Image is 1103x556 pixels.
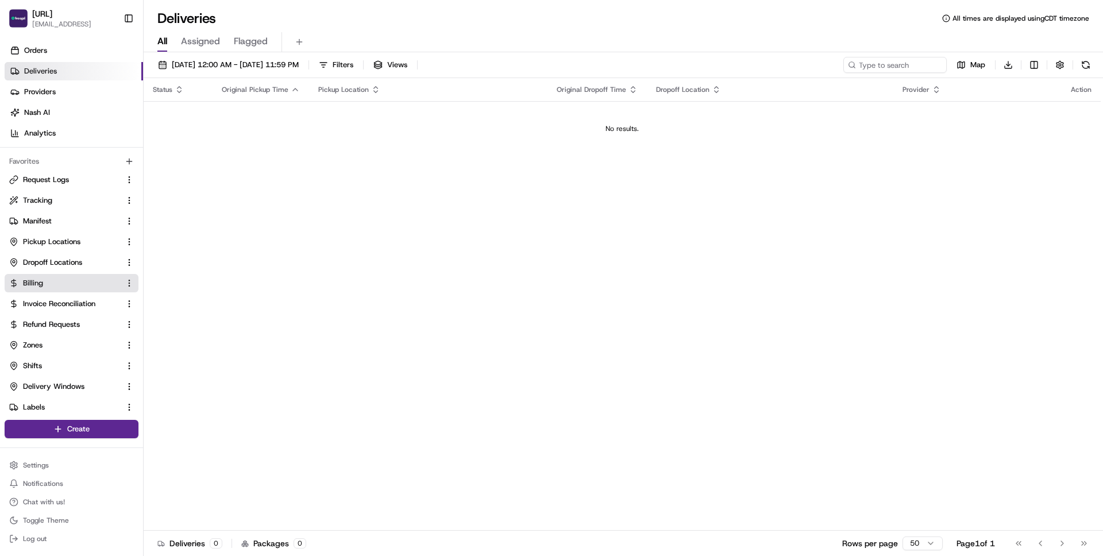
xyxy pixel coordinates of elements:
div: Deliveries [157,538,222,549]
button: Shifts [5,357,138,375]
div: Packages [241,538,306,549]
div: 📗 [11,168,21,177]
button: Create [5,420,138,438]
p: Rows per page [842,538,898,549]
a: Providers [5,83,143,101]
img: Froogal.ai [9,9,28,28]
img: Nash [11,11,34,34]
button: Log out [5,531,138,547]
span: Request Logs [23,175,69,185]
span: Tracking [23,195,52,206]
div: Page 1 of 1 [957,538,995,549]
span: Pickup Locations [23,237,80,247]
button: Labels [5,398,138,416]
button: Billing [5,274,138,292]
span: Orders [24,45,47,56]
span: Notifications [23,479,63,488]
div: We're available if you need us! [39,121,145,130]
span: Manifest [23,216,52,226]
span: Labels [23,402,45,412]
a: Zones [9,340,120,350]
p: Welcome 👋 [11,46,209,64]
a: Request Logs [9,175,120,185]
span: All [157,34,167,48]
span: Log out [23,534,47,543]
a: Shifts [9,361,120,371]
div: 💻 [97,168,106,177]
a: Refund Requests [9,319,120,330]
span: Shifts [23,361,42,371]
button: Notifications [5,476,138,492]
a: Deliveries [5,62,143,80]
button: [DATE] 12:00 AM - [DATE] 11:59 PM [153,57,304,73]
button: Froogal.ai[URL][EMAIL_ADDRESS] [5,5,119,32]
span: Chat with us! [23,497,65,507]
span: Billing [23,278,43,288]
span: Map [970,60,985,70]
span: Nash AI [24,107,50,118]
span: Assigned [181,34,220,48]
button: Tracking [5,191,138,210]
a: Dropoff Locations [9,257,120,268]
button: Dropoff Locations [5,253,138,272]
button: Settings [5,457,138,473]
button: Toggle Theme [5,512,138,528]
span: Settings [23,461,49,470]
div: No results. [148,124,1096,133]
a: 💻API Documentation [92,162,189,183]
input: Clear [30,74,190,86]
span: Views [387,60,407,70]
div: Favorites [5,152,138,171]
button: [EMAIL_ADDRESS] [32,20,91,29]
span: Create [67,424,90,434]
span: Flagged [234,34,268,48]
span: Refund Requests [23,319,80,330]
span: Deliveries [24,66,57,76]
button: Delivery Windows [5,377,138,396]
a: Analytics [5,124,143,142]
span: Pickup Location [318,85,369,94]
span: Zones [23,340,43,350]
span: Filters [333,60,353,70]
button: Zones [5,336,138,354]
a: Nash AI [5,103,143,122]
button: Manifest [5,212,138,230]
span: Dropoff Location [656,85,709,94]
span: Original Dropoff Time [557,85,626,94]
button: Filters [314,57,358,73]
button: Map [951,57,990,73]
button: Chat with us! [5,494,138,510]
button: Start new chat [195,113,209,127]
div: Action [1071,85,1092,94]
a: Labels [9,402,120,412]
button: Request Logs [5,171,138,189]
button: Refresh [1078,57,1094,73]
button: Views [368,57,412,73]
button: Invoice Reconciliation [5,295,138,313]
span: Original Pickup Time [222,85,288,94]
a: Orders [5,41,143,60]
a: 📗Knowledge Base [7,162,92,183]
div: Start new chat [39,110,188,121]
div: 0 [294,538,306,549]
span: Analytics [24,128,56,138]
input: Type to search [843,57,947,73]
span: Providers [24,87,56,97]
span: Status [153,85,172,94]
span: Delivery Windows [23,381,84,392]
button: Refund Requests [5,315,138,334]
img: 1736555255976-a54dd68f-1ca7-489b-9aae-adbdc363a1c4 [11,110,32,130]
h1: Deliveries [157,9,216,28]
span: Toggle Theme [23,516,69,525]
button: [URL] [32,8,52,20]
div: 0 [210,538,222,549]
a: Pickup Locations [9,237,120,247]
a: Billing [9,278,120,288]
span: All times are displayed using CDT timezone [952,14,1089,23]
a: Invoice Reconciliation [9,299,120,309]
span: Dropoff Locations [23,257,82,268]
span: API Documentation [109,167,184,178]
a: Delivery Windows [9,381,120,392]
